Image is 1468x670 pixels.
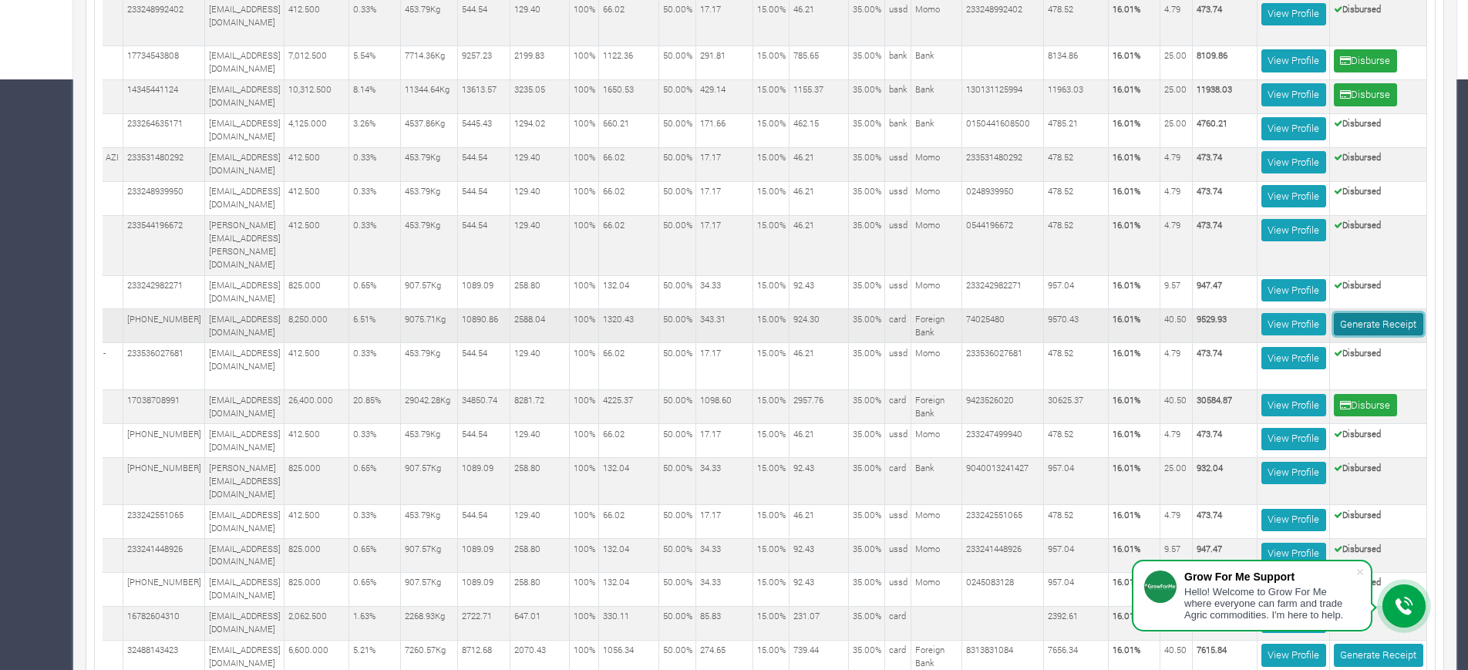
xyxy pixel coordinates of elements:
td: 35.00% [849,275,885,309]
td: 233544196672 [123,215,205,275]
td: 0.33% [349,147,401,181]
td: 0.33% [349,215,401,275]
td: 233248939950 [123,181,205,215]
td: Momo [911,215,962,275]
td: 129.40 [510,215,570,275]
td: 412.500 [285,147,349,181]
a: View Profile [1261,279,1326,301]
td: 258.80 [510,275,570,309]
td: 4225.37 [599,390,659,424]
b: Disbursed [1334,185,1381,197]
td: 10890.86 [458,309,510,343]
td: card [885,458,911,505]
td: Momo [911,424,962,458]
b: 16.01% [1113,83,1140,95]
td: 35.00% [849,390,885,424]
td: 17.17 [696,424,753,458]
td: 291.81 [696,45,753,79]
b: Disbursed [1334,3,1381,15]
b: 16.01% [1113,151,1140,163]
td: 46.21 [790,181,849,215]
td: 462.15 [790,113,849,147]
td: 25.00 [1160,45,1193,79]
td: 50.00% [659,458,696,505]
b: Disbursed [1334,151,1381,163]
td: [EMAIL_ADDRESS][DOMAIN_NAME] [205,390,285,424]
td: 15.00% [753,147,790,181]
td: 9257.23 [458,45,510,79]
td: [PERSON_NAME][EMAIL_ADDRESS][PERSON_NAME][DOMAIN_NAME] [205,215,285,275]
td: 957.04 [1044,275,1109,309]
td: 9040013241427 [962,458,1044,505]
td: 66.02 [599,215,659,275]
td: 453.79Kg [401,147,458,181]
td: 4.79 [1160,181,1193,215]
td: 34850.74 [458,390,510,424]
td: 100% [570,343,599,390]
td: 35.00% [849,147,885,181]
td: 66.02 [599,147,659,181]
td: [EMAIL_ADDRESS][DOMAIN_NAME] [205,424,285,458]
b: Disbursed [1334,347,1381,359]
td: 129.40 [510,424,570,458]
td: 544.54 [458,424,510,458]
a: View Profile [1261,644,1326,666]
td: 15.00% [753,45,790,79]
td: 233247499940 [962,424,1044,458]
td: Foreign Bank [911,309,962,343]
a: View Profile [1261,394,1326,416]
button: Disburse [1334,394,1397,416]
td: [EMAIL_ADDRESS][DOMAIN_NAME] [205,79,285,113]
td: 25.00 [1160,113,1193,147]
td: 100% [570,113,599,147]
td: 100% [570,275,599,309]
td: 15.00% [753,424,790,458]
td: bank [885,113,911,147]
td: 14345441124 [123,79,205,113]
b: Disbursed [1334,279,1381,291]
b: 16.01% [1113,3,1140,15]
b: 16.01% [1113,219,1140,231]
td: 66.02 [599,343,659,390]
td: ussd [885,275,911,309]
td: 50.00% [659,215,696,275]
td: 8,250.000 [285,309,349,343]
td: 0.33% [349,343,401,390]
td: [EMAIL_ADDRESS][DOMAIN_NAME] [205,147,285,181]
td: 129.40 [510,181,570,215]
td: 412.500 [285,424,349,458]
td: [EMAIL_ADDRESS][DOMAIN_NAME] [205,275,285,309]
td: 3235.05 [510,79,570,113]
td: 478.52 [1044,343,1109,390]
td: 46.21 [790,215,849,275]
td: card [885,390,911,424]
td: 0544196672 [962,215,1044,275]
td: 35.00% [849,424,885,458]
td: 74025480 [962,309,1044,343]
td: [EMAIL_ADDRESS][DOMAIN_NAME] [205,309,285,343]
td: 4,125.000 [285,113,349,147]
b: 473.74 [1197,185,1222,197]
td: 0.65% [349,275,401,309]
td: Bank [911,458,962,505]
td: [EMAIL_ADDRESS][DOMAIN_NAME] [205,181,285,215]
td: 453.79Kg [401,215,458,275]
td: 3.26% [349,113,401,147]
td: 478.52 [1044,147,1109,181]
td: 907.57Kg [401,458,458,505]
td: 2588.04 [510,309,570,343]
td: 9.57 [1160,275,1193,309]
td: 0.33% [349,181,401,215]
td: 129.40 [510,147,570,181]
b: 16.01% [1113,185,1140,197]
td: 907.57Kg [401,275,458,309]
td: 50.00% [659,113,696,147]
td: 100% [570,147,599,181]
td: 46.21 [790,424,849,458]
td: 20.85% [349,390,401,424]
div: Hello! Welcome to Grow For Me where everyone can farm and trade Agric commodities. I'm here to help. [1184,586,1355,621]
td: 7714.36Kg [401,45,458,79]
td: 13613.57 [458,79,510,113]
td: 412.500 [285,181,349,215]
td: 233531480292 [123,147,205,181]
